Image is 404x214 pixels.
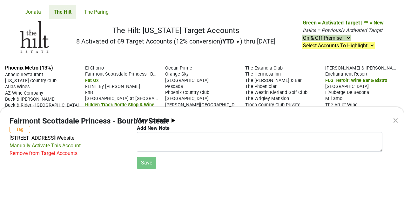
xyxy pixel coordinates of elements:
[10,135,55,141] a: [STREET_ADDRESS]
[393,113,398,128] div: ×
[137,125,170,131] b: Add New Note
[137,117,169,123] b: View Contacts
[10,117,168,126] h4: Fairmont Scottsdale Princess - Bourbon Steak
[169,117,177,124] img: arrow_right.svg
[10,150,77,157] div: Remove from Target Accounts
[10,126,30,133] button: Tag
[137,157,156,169] button: Save
[10,142,81,150] div: Manually Activate This Account
[55,135,57,141] span: |
[57,135,74,141] a: Website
